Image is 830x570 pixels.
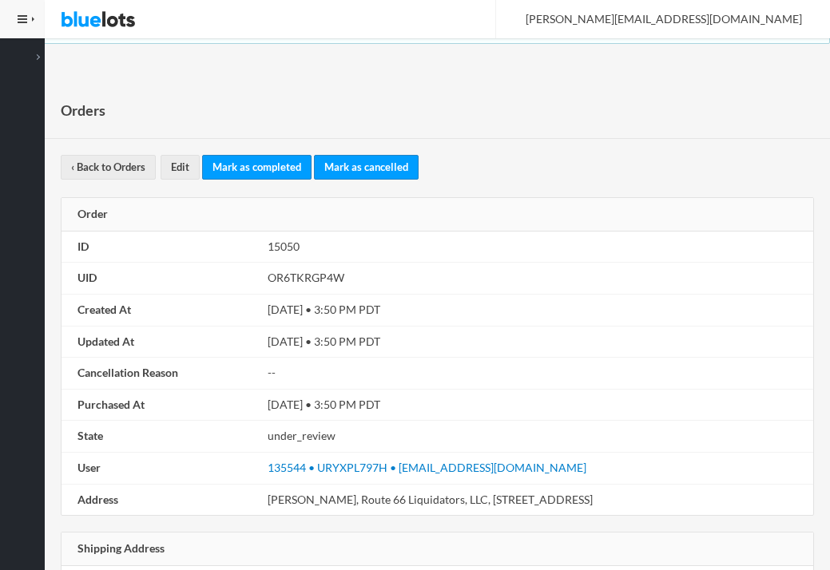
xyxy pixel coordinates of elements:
div: Shipping Address [62,532,813,566]
strong: UID [77,271,97,284]
td: [DATE] • 3:50 PM PDT [261,295,813,327]
td: OR6TKRGP4W [261,263,813,295]
strong: Updated At [77,334,134,348]
a: Mark as completed [202,155,312,180]
strong: State [77,429,103,442]
span: [PERSON_NAME][EMAIL_ADDRESS][DOMAIN_NAME] [508,12,802,26]
strong: ID [77,239,89,253]
strong: Purchased At [77,398,145,411]
td: [DATE] • 3:50 PM PDT [261,389,813,421]
a: Mark as cancelled [314,155,419,180]
td: [PERSON_NAME], Route 66 Liquidators, LLC, [STREET_ADDRESS] [261,484,813,515]
h1: Orders [61,98,105,122]
td: 15050 [261,232,813,263]
strong: Created At [77,303,131,316]
td: [DATE] • 3:50 PM PDT [261,326,813,358]
strong: User [77,461,101,474]
td: under_review [261,421,813,453]
a: Edit [161,155,200,180]
strong: Address [77,493,118,506]
strong: Cancellation Reason [77,366,178,379]
td: -- [261,358,813,390]
a: ‹ Back to Orders [61,155,156,180]
div: Order [62,198,813,232]
a: 135544 • URYXPL797H • [EMAIL_ADDRESS][DOMAIN_NAME] [268,461,586,474]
